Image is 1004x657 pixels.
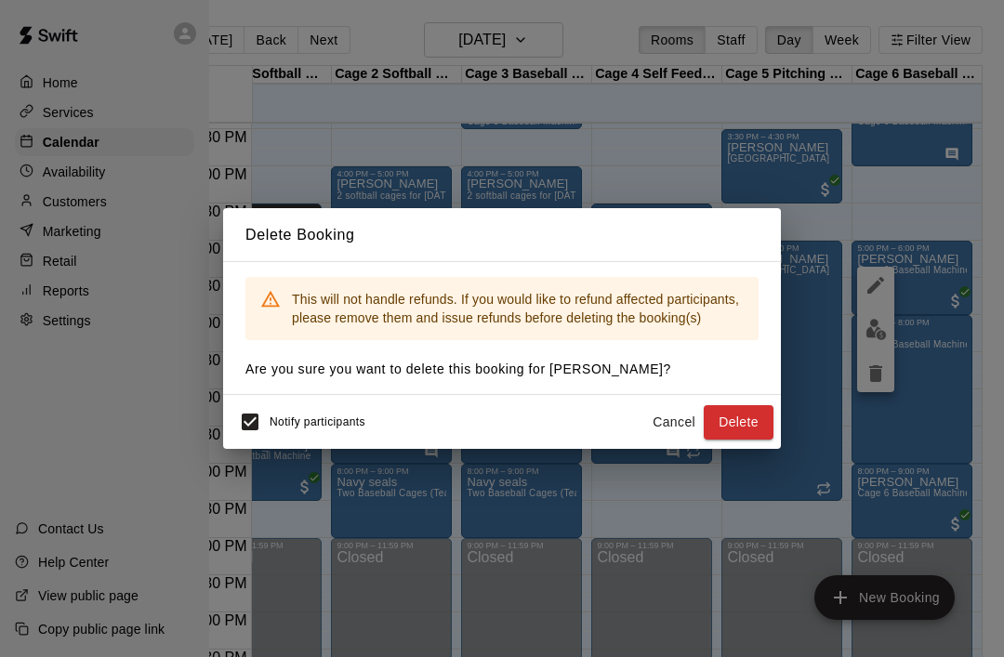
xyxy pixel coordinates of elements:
button: Delete [704,405,773,440]
div: This will not handle refunds. If you would like to refund affected participants, please remove th... [292,283,744,335]
span: Notify participants [270,416,365,429]
button: Cancel [644,405,704,440]
h2: Delete Booking [223,208,781,262]
p: Are you sure you want to delete this booking for [PERSON_NAME] ? [245,360,759,379]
